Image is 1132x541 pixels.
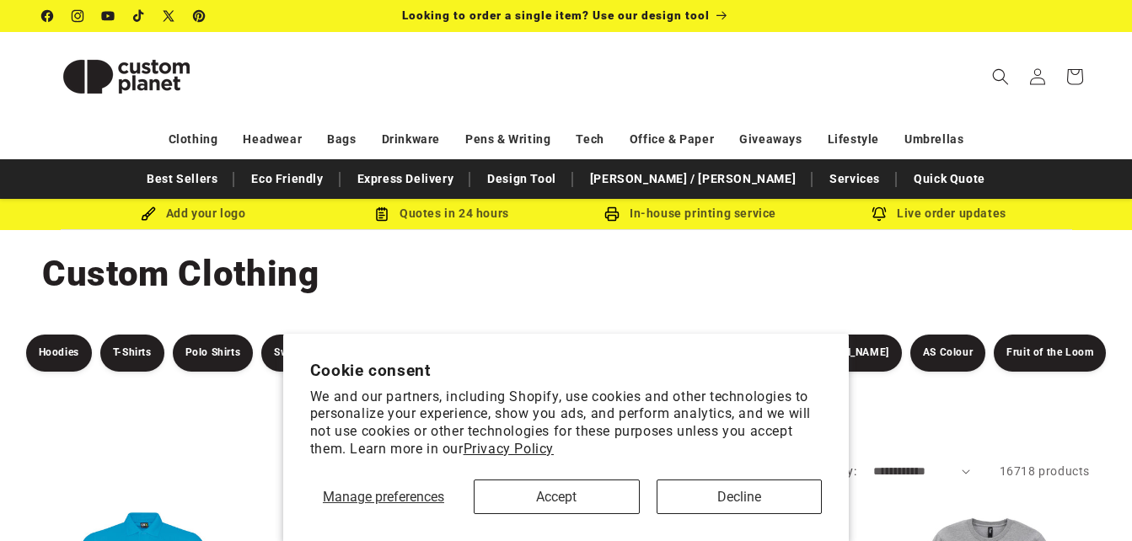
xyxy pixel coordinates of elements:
[310,388,823,458] p: We and our partners, including Shopify, use cookies and other technologies to personalize your ex...
[374,206,389,222] img: Order Updates Icon
[138,164,226,194] a: Best Sellers
[604,206,620,222] img: In-house printing
[310,361,823,380] h2: Cookie consent
[349,164,463,194] a: Express Delivery
[8,335,1124,417] nav: Product filters
[582,164,804,194] a: [PERSON_NAME] / [PERSON_NAME]
[36,32,217,121] a: Custom Planet
[141,206,156,222] img: Brush Icon
[169,125,218,154] a: Clothing
[828,125,879,154] a: Lifestyle
[465,125,550,154] a: Pens & Writing
[904,125,963,154] a: Umbrellas
[657,479,823,514] button: Decline
[243,125,302,154] a: Headwear
[42,251,1090,297] h1: Custom Clothing
[382,125,440,154] a: Drinkware
[815,203,1064,224] div: Live order updates
[464,441,554,457] a: Privacy Policy
[576,125,604,154] a: Tech
[42,39,211,115] img: Custom Planet
[100,335,164,372] a: T-Shirts
[310,479,457,514] button: Manage preferences
[173,335,254,372] a: Polo Shirts
[474,479,640,514] button: Accept
[69,203,318,224] div: Add your logo
[318,203,566,224] div: Quotes in 24 hours
[630,125,714,154] a: Office & Paper
[327,125,356,154] a: Bags
[479,164,565,194] a: Design Tool
[821,164,888,194] a: Services
[1000,464,1090,478] span: 16718 products
[402,8,710,22] span: Looking to order a single item? Use our design tool
[905,164,994,194] a: Quick Quote
[261,335,345,372] a: Sweatshirts
[323,489,444,505] span: Manage preferences
[739,125,802,154] a: Giveaways
[910,335,985,372] a: AS Colour
[994,335,1106,372] a: Fruit of the Loom
[982,58,1019,95] summary: Search
[566,203,815,224] div: In-house printing service
[872,206,887,222] img: Order updates
[26,335,92,372] a: Hoodies
[243,164,331,194] a: Eco Friendly
[1048,460,1132,541] iframe: Chat Widget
